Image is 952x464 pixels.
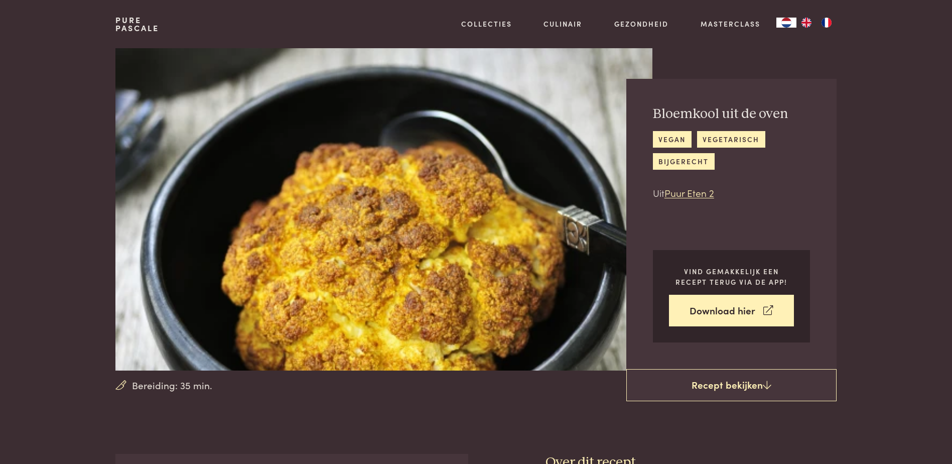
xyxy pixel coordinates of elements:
[132,378,212,393] span: Bereiding: 35 min.
[653,153,715,170] a: bijgerecht
[796,18,817,28] a: EN
[653,186,810,200] p: Uit
[653,105,810,123] h2: Bloemkool uit de oven
[669,295,794,326] a: Download hier
[115,48,652,371] img: Bloemkool uit de oven
[817,18,837,28] a: FR
[669,266,794,287] p: Vind gemakkelijk een recept terug via de app!
[115,16,159,32] a: PurePascale
[776,18,796,28] div: Language
[776,18,796,28] a: NL
[701,19,760,29] a: Masterclass
[664,186,714,199] a: Puur Eten 2
[543,19,582,29] a: Culinair
[461,19,512,29] a: Collecties
[697,131,765,148] a: vegetarisch
[626,369,837,401] a: Recept bekijken
[653,131,692,148] a: vegan
[614,19,668,29] a: Gezondheid
[776,18,837,28] aside: Language selected: Nederlands
[796,18,837,28] ul: Language list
